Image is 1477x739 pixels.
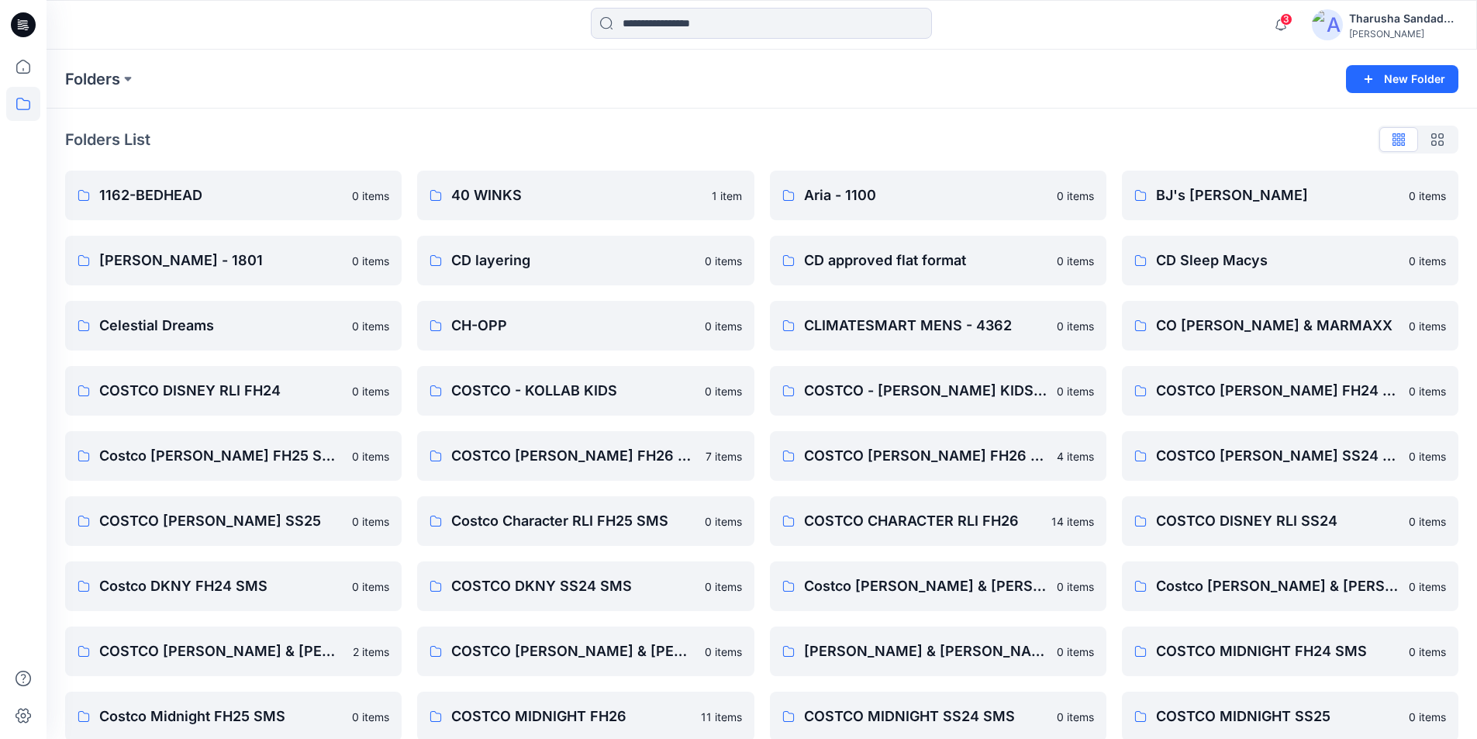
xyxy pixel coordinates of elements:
[1057,644,1094,660] p: 0 items
[770,171,1106,220] a: Aria - 11000 items
[451,250,695,271] p: CD layering
[417,236,754,285] a: CD layering0 items
[65,366,402,416] a: COSTCO DISNEY RLI FH240 items
[770,496,1106,546] a: COSTCO CHARACTER RLI FH2614 items
[65,431,402,481] a: Costco [PERSON_NAME] FH25 SMS0 items
[99,445,343,467] p: Costco [PERSON_NAME] FH25 SMS
[1409,644,1446,660] p: 0 items
[99,575,343,597] p: Costco DKNY FH24 SMS
[65,236,402,285] a: [PERSON_NAME] - 18010 items
[804,315,1047,337] p: CLIMATESMART MENS - 4362
[1057,383,1094,399] p: 0 items
[1409,318,1446,334] p: 0 items
[1156,641,1399,662] p: COSTCO MIDNIGHT FH24 SMS
[99,315,343,337] p: Celestial Dreams
[1409,448,1446,464] p: 0 items
[1312,9,1343,40] img: avatar
[1156,315,1399,337] p: CO [PERSON_NAME] & MARMAXX
[1409,253,1446,269] p: 0 items
[1057,188,1094,204] p: 0 items
[99,185,343,206] p: 1162-BEDHEAD
[417,627,754,676] a: COSTCO [PERSON_NAME] & [PERSON_NAME] SS24 SMS0 items
[417,431,754,481] a: COSTCO [PERSON_NAME] FH26 3D7 items
[1156,380,1399,402] p: COSTCO [PERSON_NAME] FH24 SMS
[1122,431,1458,481] a: COSTCO [PERSON_NAME] SS24 SMS0 items
[352,253,389,269] p: 0 items
[65,496,402,546] a: COSTCO [PERSON_NAME] SS250 items
[417,496,754,546] a: Costco Character RLI FH25 SMS0 items
[1057,318,1094,334] p: 0 items
[353,644,389,660] p: 2 items
[417,171,754,220] a: 40 WINKS1 item
[1156,575,1399,597] p: Costco [PERSON_NAME] & [PERSON_NAME] FH25
[352,578,389,595] p: 0 items
[1122,171,1458,220] a: BJ's [PERSON_NAME]0 items
[99,641,343,662] p: COSTCO [PERSON_NAME] & [PERSON_NAME] FH26
[770,561,1106,611] a: Costco [PERSON_NAME] & [PERSON_NAME] FH24 SMS0 items
[705,383,742,399] p: 0 items
[451,380,695,402] p: COSTCO - KOLLAB KIDS
[1409,578,1446,595] p: 0 items
[1156,250,1399,271] p: CD Sleep Macys
[804,445,1047,467] p: COSTCO [PERSON_NAME] FH26 STYLE 12-5543
[1057,578,1094,595] p: 0 items
[1122,627,1458,676] a: COSTCO MIDNIGHT FH24 SMS0 items
[417,561,754,611] a: COSTCO DKNY SS24 SMS0 items
[705,644,742,660] p: 0 items
[706,448,742,464] p: 7 items
[1122,561,1458,611] a: Costco [PERSON_NAME] & [PERSON_NAME] FH250 items
[1409,709,1446,725] p: 0 items
[65,627,402,676] a: COSTCO [PERSON_NAME] & [PERSON_NAME] FH262 items
[1057,448,1094,464] p: 4 items
[451,575,695,597] p: COSTCO DKNY SS24 SMS
[1057,253,1094,269] p: 0 items
[1156,445,1399,467] p: COSTCO [PERSON_NAME] SS24 SMS
[451,185,702,206] p: 40 WINKS
[65,561,402,611] a: Costco DKNY FH24 SMS0 items
[804,706,1047,727] p: COSTCO MIDNIGHT SS24 SMS
[770,236,1106,285] a: CD approved flat format0 items
[1122,496,1458,546] a: COSTCO DISNEY RLI SS240 items
[705,318,742,334] p: 0 items
[65,68,120,90] a: Folders
[1349,28,1458,40] div: [PERSON_NAME]
[1409,513,1446,530] p: 0 items
[1156,510,1399,532] p: COSTCO DISNEY RLI SS24
[65,128,150,151] p: Folders List
[65,301,402,351] a: Celestial Dreams0 items
[804,380,1047,402] p: COSTCO - [PERSON_NAME] KIDS - DESIGN USE
[1346,65,1458,93] button: New Folder
[352,448,389,464] p: 0 items
[65,171,402,220] a: 1162-BEDHEAD0 items
[451,641,695,662] p: COSTCO [PERSON_NAME] & [PERSON_NAME] SS24 SMS
[770,301,1106,351] a: CLIMATESMART MENS - 43620 items
[1280,13,1292,26] span: 3
[1122,301,1458,351] a: CO [PERSON_NAME] & MARMAXX0 items
[770,366,1106,416] a: COSTCO - [PERSON_NAME] KIDS - DESIGN USE0 items
[352,318,389,334] p: 0 items
[770,431,1106,481] a: COSTCO [PERSON_NAME] FH26 STYLE 12-55434 items
[1156,185,1399,206] p: BJ's [PERSON_NAME]
[1122,366,1458,416] a: COSTCO [PERSON_NAME] FH24 SMS0 items
[451,445,695,467] p: COSTCO [PERSON_NAME] FH26 3D
[99,706,343,727] p: Costco Midnight FH25 SMS
[705,253,742,269] p: 0 items
[701,709,742,725] p: 11 items
[804,510,1042,532] p: COSTCO CHARACTER RLI FH26
[1156,706,1399,727] p: COSTCO MIDNIGHT SS25
[770,627,1106,676] a: [PERSON_NAME] & [PERSON_NAME] SS25 SMS0 items
[451,510,695,532] p: Costco Character RLI FH25 SMS
[1409,188,1446,204] p: 0 items
[1349,9,1458,28] div: Tharusha Sandadeepa
[1051,513,1094,530] p: 14 items
[1409,383,1446,399] p: 0 items
[451,706,691,727] p: COSTCO MIDNIGHT FH26
[417,301,754,351] a: CH-OPP0 items
[352,383,389,399] p: 0 items
[99,510,343,532] p: COSTCO [PERSON_NAME] SS25
[99,380,343,402] p: COSTCO DISNEY RLI FH24
[705,578,742,595] p: 0 items
[1122,236,1458,285] a: CD Sleep Macys0 items
[352,513,389,530] p: 0 items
